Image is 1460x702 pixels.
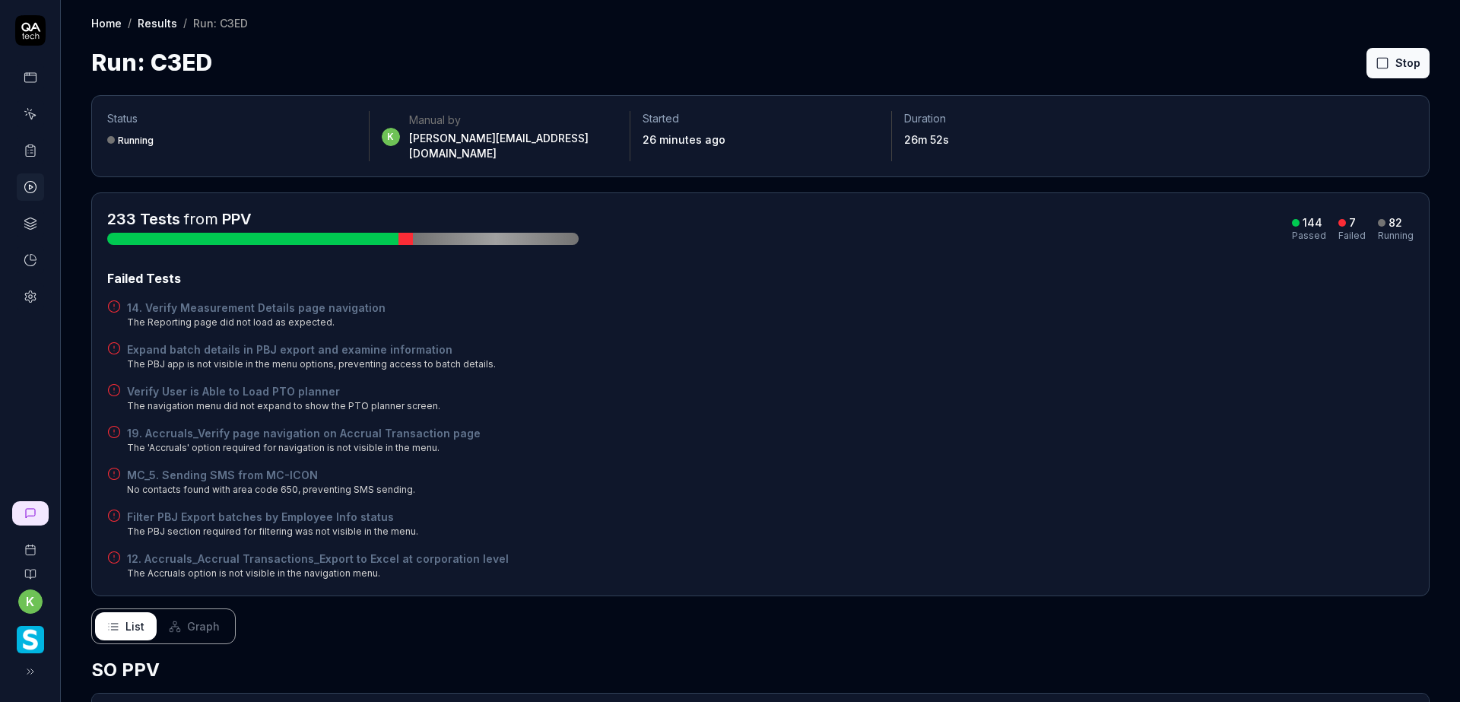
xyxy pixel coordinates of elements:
button: List [95,612,157,640]
div: Failed [1338,231,1366,240]
span: 233 Tests [107,210,180,228]
a: Results [138,15,177,30]
h2: SO PPV [91,656,1430,684]
div: Running [1378,231,1414,240]
button: Stop [1366,48,1430,78]
span: List [125,618,144,634]
a: 14. Verify Measurement Details page navigation [127,300,386,316]
a: MC_5. Sending SMS from MC-ICON [127,467,415,483]
div: No contacts found with area code 650, preventing SMS sending. [127,483,415,497]
a: 12. Accruals_Accrual Transactions_Export to Excel at corporation level [127,551,509,567]
div: / [183,15,187,30]
h1: Run: C3ED [91,46,212,80]
p: Started [643,111,879,126]
a: Documentation [6,556,54,580]
div: Passed [1292,231,1326,240]
div: The navigation menu did not expand to show the PTO planner screen. [127,399,440,413]
div: The 'Accruals' option required for navigation is not visible in the menu. [127,441,481,455]
a: New conversation [12,501,49,526]
button: k [18,589,43,614]
time: 26 minutes ago [643,133,725,146]
div: 144 [1303,216,1322,230]
div: The PBJ app is not visible in the menu options, preventing access to batch details. [127,357,496,371]
p: Status [107,111,357,126]
a: Home [91,15,122,30]
div: 7 [1349,216,1356,230]
button: Graph [157,612,232,640]
a: Verify User is Able to Load PTO planner [127,383,440,399]
span: k [382,128,400,146]
a: Filter PBJ Export batches by Employee Info status [127,509,418,525]
img: Smartlinx Logo [17,626,44,653]
div: [PERSON_NAME][EMAIL_ADDRESS][DOMAIN_NAME] [409,131,618,161]
div: 82 [1389,216,1402,230]
p: Duration [904,111,1141,126]
button: Smartlinx Logo [6,614,54,656]
a: 19. Accruals_Verify page navigation on Accrual Transaction page [127,425,481,441]
a: PPV [222,210,252,228]
div: / [128,15,132,30]
div: The Reporting page did not load as expected. [127,316,386,329]
span: from [184,210,218,228]
div: Run: C3ED [193,15,248,30]
div: Manual by [409,113,618,128]
a: Book a call with us [6,532,54,556]
div: Failed Tests [107,269,1414,287]
div: The Accruals option is not visible in the navigation menu. [127,567,509,580]
a: Expand batch details in PBJ export and examine information [127,341,496,357]
span: Graph [187,618,220,634]
div: The PBJ section required for filtering was not visible in the menu. [127,525,418,538]
time: 26m 52s [904,133,949,146]
div: Running [118,135,154,146]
